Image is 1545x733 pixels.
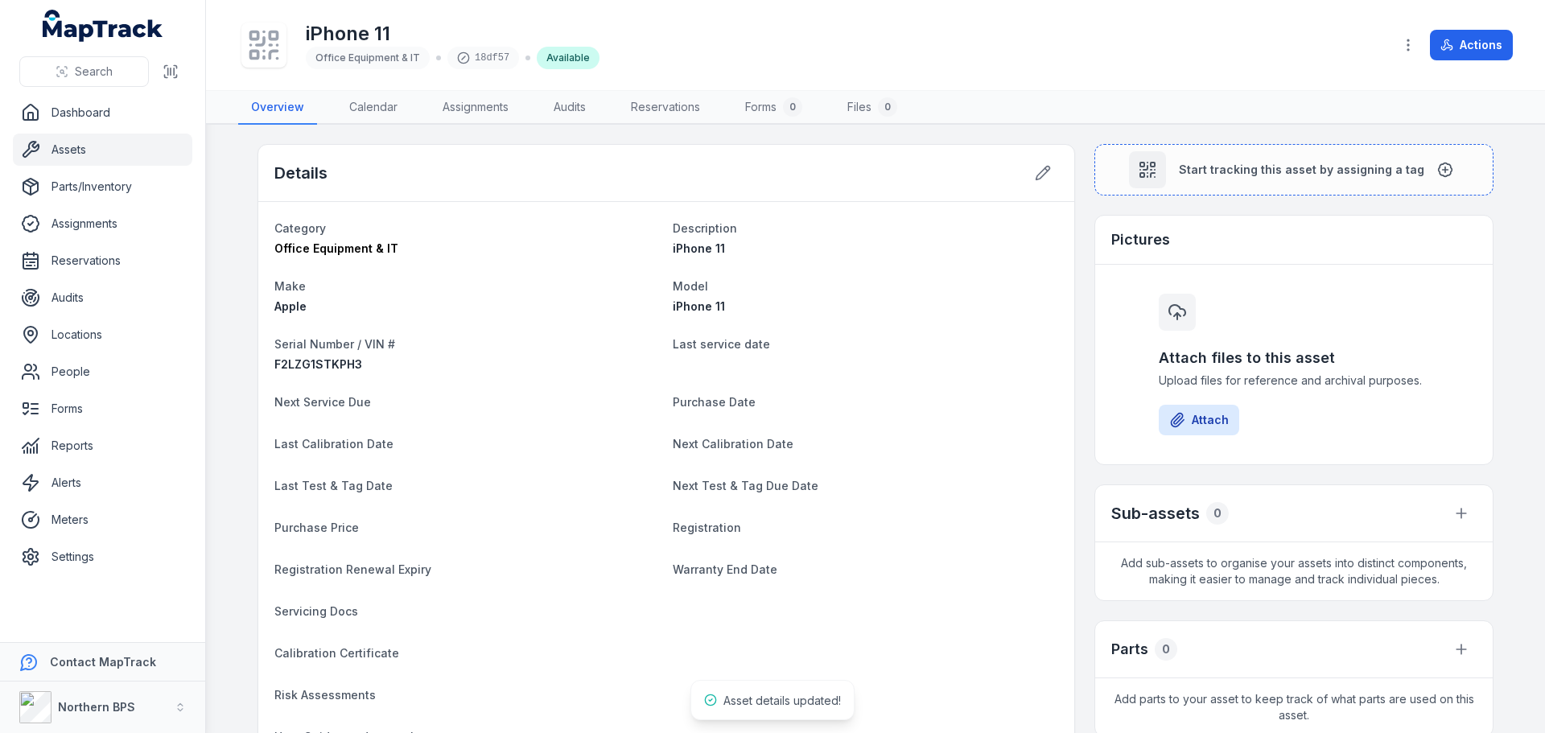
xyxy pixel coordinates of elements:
a: Files0 [834,91,910,125]
span: Next Service Due [274,395,371,409]
span: Serial Number / VIN # [274,337,395,351]
h2: Sub-assets [1111,502,1200,525]
div: 0 [878,97,897,117]
span: Description [673,221,737,235]
a: Audits [541,91,599,125]
button: Search [19,56,149,87]
span: Next Calibration Date [673,437,793,451]
span: Risk Assessments [274,688,376,702]
span: Category [274,221,326,235]
span: Model [673,279,708,293]
h3: Parts [1111,638,1148,661]
a: Assets [13,134,192,166]
span: Next Test & Tag Due Date [673,479,818,492]
button: Attach [1159,405,1239,435]
h3: Attach files to this asset [1159,347,1429,369]
span: Last service date [673,337,770,351]
span: Servicing Docs [274,604,358,618]
a: Meters [13,504,192,536]
span: Search [75,64,113,80]
a: Forms [13,393,192,425]
span: Office Equipment & IT [274,241,398,255]
a: Assignments [430,91,521,125]
span: Warranty End Date [673,562,777,576]
span: iPhone 11 [673,241,725,255]
button: Start tracking this asset by assigning a tag [1094,144,1493,196]
span: Office Equipment & IT [315,51,420,64]
a: Settings [13,541,192,573]
a: Reports [13,430,192,462]
a: Forms0 [732,91,815,125]
a: Parts/Inventory [13,171,192,203]
a: Alerts [13,467,192,499]
span: iPhone 11 [673,299,725,313]
a: Overview [238,91,317,125]
span: Registration Renewal Expiry [274,562,431,576]
h2: Details [274,162,328,184]
a: Reservations [13,245,192,277]
a: MapTrack [43,10,163,42]
span: Add sub-assets to organise your assets into distinct components, making it easier to manage and t... [1095,542,1493,600]
span: Apple [274,299,307,313]
span: Asset details updated! [723,694,841,707]
strong: Northern BPS [58,700,135,714]
a: Assignments [13,208,192,240]
div: 18df57 [447,47,519,69]
span: Start tracking this asset by assigning a tag [1179,162,1424,178]
button: Actions [1430,30,1513,60]
span: Registration [673,521,741,534]
div: Available [537,47,599,69]
div: 0 [1155,638,1177,661]
a: Reservations [618,91,713,125]
span: F2LZG1STKPH3 [274,357,362,371]
a: Audits [13,282,192,314]
span: Make [274,279,306,293]
span: Upload files for reference and archival purposes. [1159,373,1429,389]
strong: Contact MapTrack [50,655,156,669]
a: People [13,356,192,388]
a: Calendar [336,91,410,125]
div: 0 [1206,502,1229,525]
h1: iPhone 11 [306,21,599,47]
h3: Pictures [1111,229,1170,251]
a: Locations [13,319,192,351]
span: Last Calibration Date [274,437,393,451]
span: Last Test & Tag Date [274,479,393,492]
span: Purchase Price [274,521,359,534]
a: Dashboard [13,97,192,129]
div: 0 [783,97,802,117]
span: Calibration Certificate [274,646,399,660]
span: Purchase Date [673,395,756,409]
